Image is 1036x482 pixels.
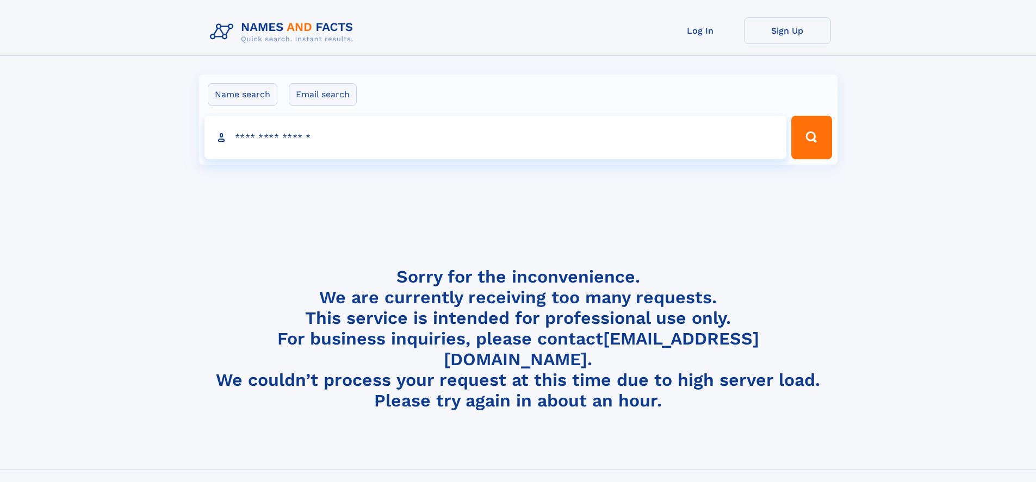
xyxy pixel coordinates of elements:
[206,17,362,47] img: Logo Names and Facts
[289,83,357,106] label: Email search
[444,328,759,370] a: [EMAIL_ADDRESS][DOMAIN_NAME]
[791,116,832,159] button: Search Button
[744,17,831,44] a: Sign Up
[208,83,277,106] label: Name search
[657,17,744,44] a: Log In
[204,116,787,159] input: search input
[206,266,831,411] h4: Sorry for the inconvenience. We are currently receiving too many requests. This service is intend...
